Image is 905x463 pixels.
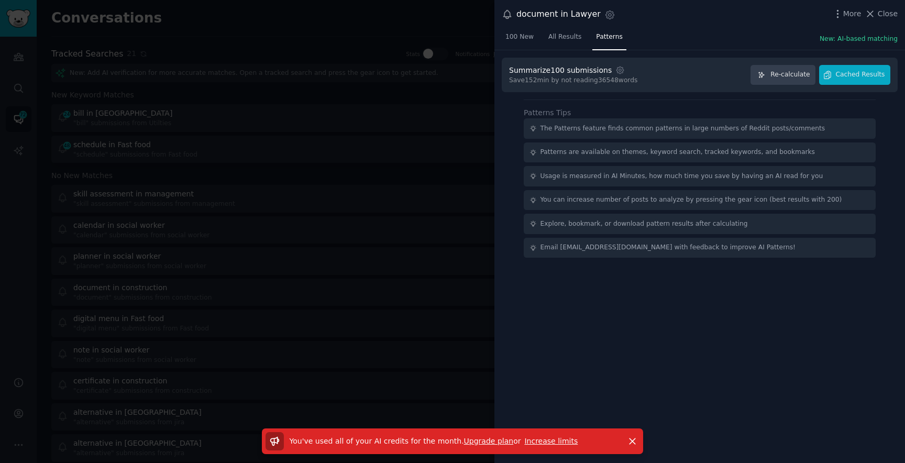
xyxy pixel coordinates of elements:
div: Explore, bookmark, or download pattern results after calculating [540,219,748,229]
div: Summarize 100 submissions [509,65,612,76]
span: More [843,8,862,19]
div: document in Lawyer [516,8,601,21]
span: You've used all of your AI credits for the month . [290,437,464,445]
button: More [832,8,862,19]
button: Re-calculate [751,65,815,85]
span: All Results [548,32,581,42]
a: All Results [545,29,585,50]
button: New: AI-based matching [820,35,898,44]
div: Patterns are available on themes, keyword search, tracked keywords, and bookmarks [540,148,815,157]
div: Email [EMAIL_ADDRESS][DOMAIN_NAME] with feedback to improve AI Patterns! [540,243,796,252]
a: 100 New [502,29,537,50]
a: Upgrade plan [464,437,514,445]
span: 100 New [505,32,534,42]
label: Patterns Tips [524,108,571,117]
div: You can increase number of posts to analyze by pressing the gear icon (best results with 200) [540,195,842,205]
span: Patterns [596,32,622,42]
div: Usage is measured in AI Minutes, how much time you save by having an AI read for you [540,172,823,181]
div: Save 152 min by not reading 36548 words [509,76,637,85]
a: Patterns [592,29,626,50]
span: Close [878,8,898,19]
span: Cached Results [836,70,885,80]
span: Re-calculate [770,70,810,80]
div: or [464,437,578,445]
div: The Patterns feature finds common patterns in large numbers of Reddit posts/comments [540,124,825,134]
a: Increase limits [524,437,578,445]
button: Cached Results [819,65,890,85]
button: Close [865,8,898,19]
